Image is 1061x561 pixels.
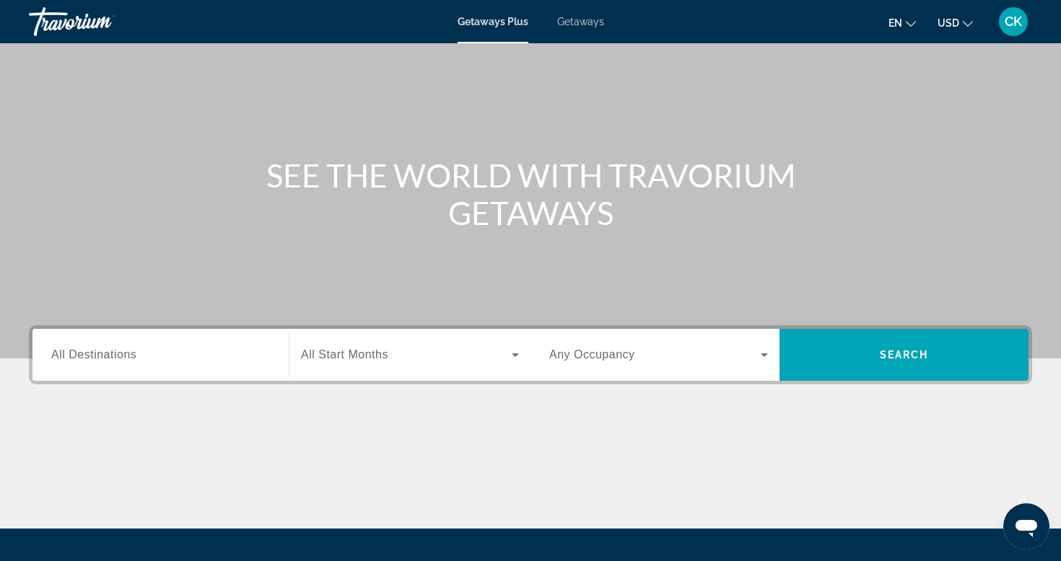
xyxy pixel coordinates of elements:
[780,329,1029,381] button: Search
[880,349,929,361] span: Search
[549,348,635,361] span: Any Occupancy
[458,16,528,27] a: Getaways Plus
[1005,14,1022,29] span: CK
[995,6,1032,37] button: User Menu
[51,348,136,361] span: All Destinations
[888,12,916,33] button: Change language
[301,348,388,361] span: All Start Months
[938,17,959,29] span: USD
[1003,503,1049,549] iframe: Button to launch messaging window
[32,329,1029,381] div: Search widget
[557,16,604,27] a: Getaways
[888,17,902,29] span: en
[938,12,973,33] button: Change currency
[29,3,173,40] a: Travorium
[260,156,801,231] h1: SEE THE WORLD WITH TRAVORIUM GETAWAYS
[51,347,270,364] input: Select destination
